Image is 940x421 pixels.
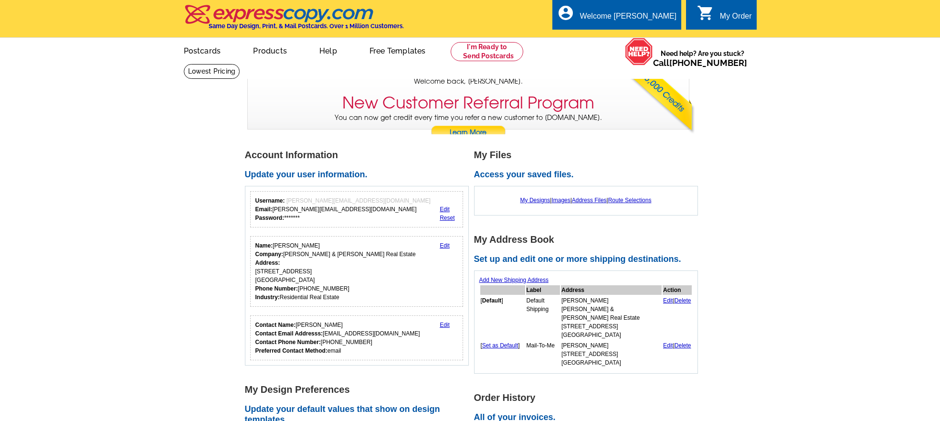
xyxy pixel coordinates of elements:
[414,76,523,86] span: Welcome back, [PERSON_NAME].
[245,385,474,395] h1: My Design Preferences
[209,22,404,30] h4: Same Day Design, Print, & Mail Postcards. Over 1 Million Customers.
[255,339,321,345] strong: Contact Phone Number:
[255,251,284,258] strong: Company:
[625,38,653,65] img: help
[663,342,673,349] a: Edit
[255,285,298,292] strong: Phone Number:
[255,347,327,354] strong: Preferred Contact Method:
[286,197,431,204] span: [PERSON_NAME][EMAIL_ADDRESS][DOMAIN_NAME]
[255,294,280,301] strong: Industry:
[474,170,703,180] h2: Access your saved files.
[238,39,302,61] a: Products
[255,196,431,222] div: [PERSON_NAME][EMAIL_ADDRESS][DOMAIN_NAME] *******
[526,296,560,340] td: Default Shipping
[675,297,691,304] a: Delete
[608,197,652,204] a: Route Selections
[480,341,525,367] td: [ ]
[169,39,236,61] a: Postcards
[255,322,296,328] strong: Contact Name:
[653,49,752,68] span: Need help? Are you stuck?
[245,170,474,180] h2: Update your user information.
[474,254,703,265] h2: Set up and edit one or more shipping destinations.
[479,191,693,209] div: | | |
[697,4,714,22] i: shopping_cart
[342,93,594,113] h3: New Customer Referral Program
[431,126,506,140] a: Learn More
[440,322,450,328] a: Edit
[526,285,560,295] th: Label
[250,191,464,227] div: Your login information.
[255,241,416,302] div: [PERSON_NAME] [PERSON_NAME] & [PERSON_NAME] Real Estate [STREET_ADDRESS] [GEOGRAPHIC_DATA] [PHONE...
[255,259,280,266] strong: Address:
[520,197,550,204] a: My Designs
[526,341,560,367] td: Mail-To-Me
[561,296,662,340] td: [PERSON_NAME] [PERSON_NAME] & [PERSON_NAME] Real Estate [STREET_ADDRESS] [GEOGRAPHIC_DATA]
[720,12,752,25] div: My Order
[561,341,662,367] td: [PERSON_NAME] [STREET_ADDRESS] [GEOGRAPHIC_DATA]
[663,285,692,295] th: Action
[580,12,676,25] div: Welcome [PERSON_NAME]
[248,113,689,140] p: You can now get credit every time you refer a new customer to [DOMAIN_NAME].
[561,285,662,295] th: Address
[255,215,285,221] strong: Password:
[440,242,450,249] a: Edit
[440,206,450,213] a: Edit
[255,242,273,249] strong: Name:
[354,39,441,61] a: Free Templates
[250,236,464,307] div: Your personal details.
[480,296,525,340] td: [ ]
[675,342,691,349] a: Delete
[440,215,454,221] a: Reset
[255,206,273,213] strong: Email:
[184,11,404,30] a: Same Day Design, Print, & Mail Postcards. Over 1 Million Customers.
[474,393,703,403] h1: Order History
[482,297,502,304] b: Default
[663,296,692,340] td: |
[250,315,464,360] div: Who should we contact regarding order issues?
[245,150,474,160] h1: Account Information
[653,58,747,68] span: Call
[304,39,352,61] a: Help
[663,297,673,304] a: Edit
[474,150,703,160] h1: My Files
[557,4,574,22] i: account_circle
[479,277,549,283] a: Add New Shipping Address
[572,197,607,204] a: Address Files
[663,341,692,367] td: |
[669,58,747,68] a: [PHONE_NUMBER]
[255,330,323,337] strong: Contact Email Addresss:
[255,321,420,355] div: [PERSON_NAME] [EMAIL_ADDRESS][DOMAIN_NAME] [PHONE_NUMBER] email
[697,11,752,22] a: shopping_cart My Order
[474,235,703,245] h1: My Address Book
[255,197,285,204] strong: Username:
[551,197,570,204] a: Images
[482,342,518,349] a: Set as Default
